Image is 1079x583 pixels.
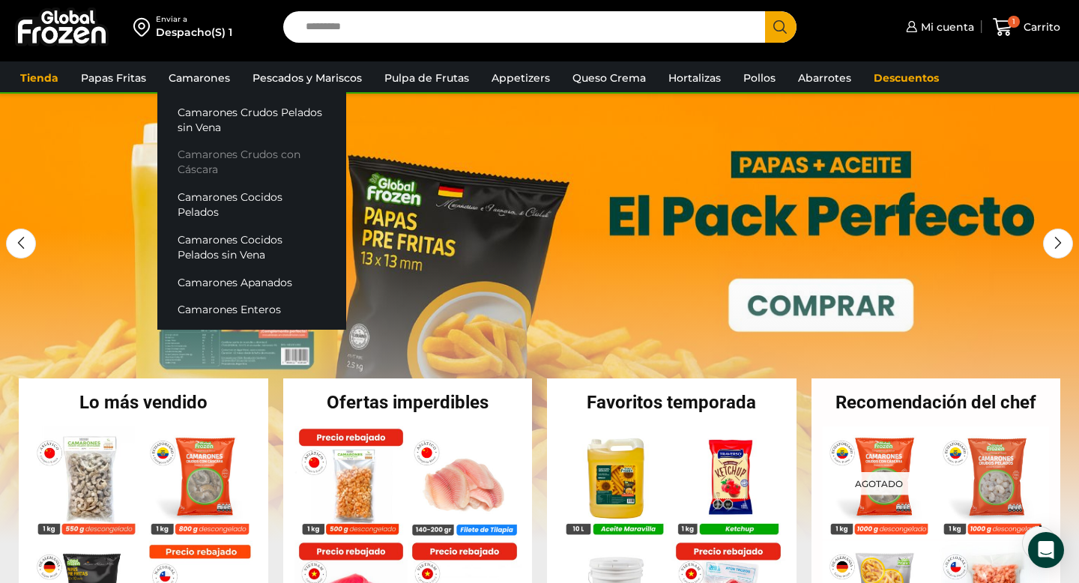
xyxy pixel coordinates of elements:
[1020,19,1060,34] span: Carrito
[156,25,232,40] div: Despacho(S) 1
[1028,532,1064,568] div: Open Intercom Messenger
[844,471,913,495] p: Agotado
[736,64,783,92] a: Pollos
[791,64,859,92] a: Abarrotes
[245,64,369,92] a: Pescados y Mariscos
[73,64,154,92] a: Papas Fritas
[157,296,346,324] a: Camarones Enteros
[157,98,346,141] a: Camarones Crudos Pelados sin Vena
[811,393,1061,411] h2: Recomendación del chef
[765,11,797,43] button: Search button
[565,64,653,92] a: Queso Crema
[156,14,232,25] div: Enviar a
[917,19,974,34] span: Mi cuenta
[661,64,728,92] a: Hortalizas
[989,10,1064,45] a: 1 Carrito
[866,64,946,92] a: Descuentos
[157,268,346,296] a: Camarones Apanados
[157,226,346,269] a: Camarones Cocidos Pelados sin Vena
[1008,16,1020,28] span: 1
[1043,229,1073,259] div: Next slide
[377,64,477,92] a: Pulpa de Frutas
[6,229,36,259] div: Previous slide
[547,393,797,411] h2: Favoritos temporada
[157,184,346,226] a: Camarones Cocidos Pelados
[484,64,557,92] a: Appetizers
[133,14,156,40] img: address-field-icon.svg
[283,393,533,411] h2: Ofertas imperdibles
[157,141,346,184] a: Camarones Crudos con Cáscara
[902,12,974,42] a: Mi cuenta
[19,393,268,411] h2: Lo más vendido
[13,64,66,92] a: Tienda
[161,64,238,92] a: Camarones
